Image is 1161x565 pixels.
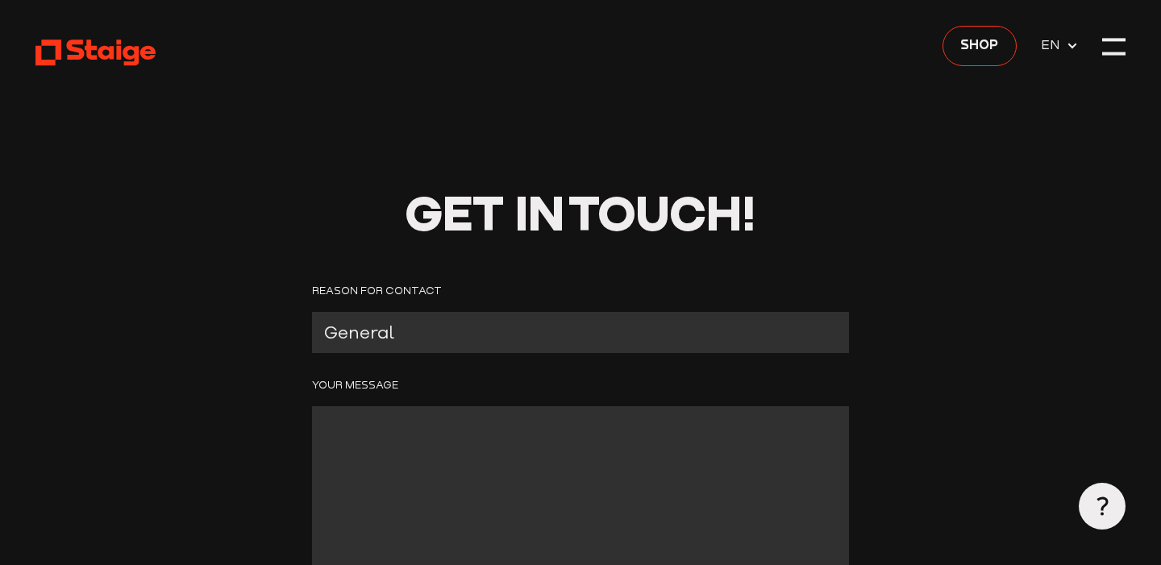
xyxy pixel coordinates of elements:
[312,376,848,394] label: Your Message
[943,26,1017,65] a: Shop
[312,282,848,300] label: Reason for contact
[1041,35,1066,56] span: EN
[406,183,755,241] span: Get in Touch!
[960,35,998,56] span: Shop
